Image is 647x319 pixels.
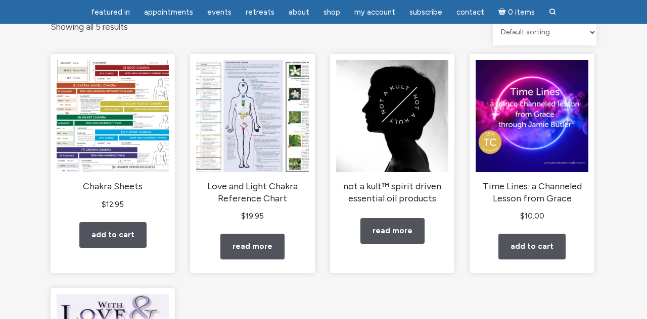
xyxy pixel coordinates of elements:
[51,19,128,35] p: Showing all 5 results
[476,60,588,172] img: Time Lines: a Channeled Lesson from Grace
[57,60,169,172] img: Chakra Sheets
[196,60,308,172] img: Love and Light Chakra Reference Chart
[283,3,315,22] a: About
[57,60,169,210] a: Chakra Sheets $12.95
[403,3,448,22] a: Subscribe
[348,3,401,22] a: My Account
[57,181,169,192] h2: Chakra Sheets
[317,3,346,22] a: Shop
[323,8,340,17] span: Shop
[450,3,490,22] a: Contact
[520,211,544,221] bdi: 10.00
[476,181,588,204] h2: Time Lines: a Channeled Lesson from Grace
[520,211,525,221] span: $
[246,8,274,17] span: Retreats
[144,8,193,17] span: Appointments
[493,19,596,45] select: Shop order
[476,60,588,223] a: Time Lines: a Channeled Lesson from Grace $10.00
[456,8,484,17] span: Contact
[336,181,448,204] h2: not a kult™ spirit driven essential oil products
[79,222,147,248] a: Add to cart: “Chakra Sheets”
[102,200,106,209] span: $
[138,3,199,22] a: Appointments
[241,211,246,221] span: $
[102,200,124,209] bdi: 12.95
[498,8,508,17] i: Cart
[207,8,232,17] span: Events
[91,8,130,17] span: featured in
[492,2,541,22] a: Cart0 items
[289,8,309,17] span: About
[196,181,308,204] h2: Love and Light Chakra Reference Chart
[498,234,566,259] a: Add to cart: “Time Lines: a Channeled Lesson from Grace”
[508,9,535,16] span: 0 items
[196,60,308,223] a: Love and Light Chakra Reference Chart $19.95
[201,3,238,22] a: Events
[241,211,264,221] bdi: 19.95
[85,3,136,22] a: featured in
[336,60,448,204] a: not a kult™ spirit driven essential oil products
[409,8,442,17] span: Subscribe
[336,60,448,172] img: not a kult™ spirit driven essential oil products
[220,234,285,259] a: Read more about “Love and Light Chakra Reference Chart”
[354,8,395,17] span: My Account
[240,3,281,22] a: Retreats
[360,218,425,244] a: Read more about “not a kult™ spirit driven essential oil products”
